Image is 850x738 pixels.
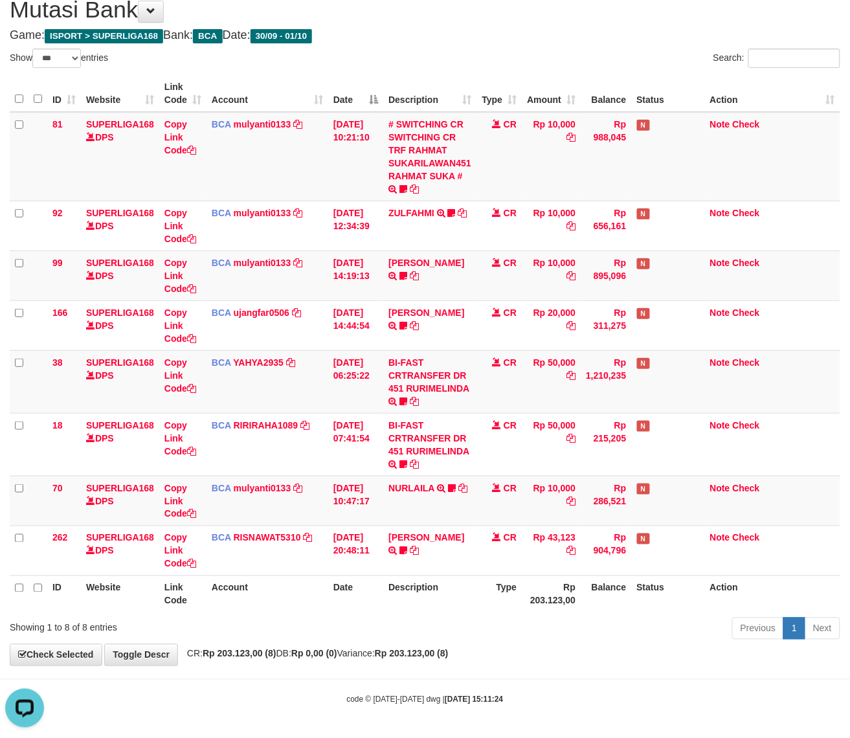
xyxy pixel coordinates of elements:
td: DPS [81,350,159,413]
a: ujangfar0506 [234,307,289,318]
a: Copy mulyanti0133 to clipboard [293,119,302,129]
a: mulyanti0133 [234,483,291,493]
span: 70 [52,483,63,493]
span: BCA [212,208,231,218]
span: Has Note [637,258,650,269]
a: Note [710,483,730,493]
span: CR [504,357,517,368]
label: Search: [713,49,840,68]
td: BI-FAST CRTRANSFER DR 451 RURIMELINDA [383,413,476,476]
th: Date: activate to sort column descending [328,75,383,112]
a: Copy ujangfar0506 to clipboard [292,307,301,318]
td: Rp 10,000 [522,476,581,526]
a: Copy Rp 50,000 to clipboard [566,433,576,443]
a: Copy RISNAWAT5310 to clipboard [304,533,313,543]
a: Copy YOSI EFENDI to clipboard [410,546,419,556]
td: [DATE] 14:19:13 [328,251,383,300]
span: 99 [52,258,63,268]
a: Check [733,533,760,543]
a: Copy NOVEN ELING PRAYOG to clipboard [410,320,419,331]
a: SUPERLIGA168 [86,357,154,368]
a: RISNAWAT5310 [234,533,301,543]
a: mulyanti0133 [234,119,291,129]
th: ID: activate to sort column ascending [47,75,81,112]
a: Copy mulyanti0133 to clipboard [293,258,302,268]
a: SUPERLIGA168 [86,420,154,430]
td: DPS [81,112,159,201]
th: Account: activate to sort column ascending [207,75,328,112]
td: Rp 895,096 [581,251,631,300]
th: Description: activate to sort column ascending [383,75,476,112]
a: Copy Rp 20,000 to clipboard [566,320,576,331]
a: mulyanti0133 [234,258,291,268]
a: [PERSON_NAME] [388,258,464,268]
span: Has Note [637,208,650,219]
td: [DATE] 07:41:54 [328,413,383,476]
a: [PERSON_NAME] [388,307,464,318]
a: Copy NURLAILA to clipboard [458,483,467,493]
span: CR [504,483,517,493]
select: Showentries [32,49,81,68]
a: Previous [732,618,784,640]
th: Action: activate to sort column ascending [705,75,840,112]
th: Type [476,576,522,612]
a: Copy Rp 43,123 to clipboard [566,546,576,556]
td: DPS [81,300,159,350]
a: Copy BI-FAST CRTRANSFER DR 451 RURIMELINDA to clipboard [410,459,419,469]
span: 30/09 - 01/10 [251,29,313,43]
td: [DATE] 20:48:11 [328,526,383,576]
small: code © [DATE]-[DATE] dwg | [347,695,504,704]
a: Copy Link Code [164,119,196,155]
span: BCA [212,258,231,268]
a: Check Selected [10,644,102,666]
label: Show entries [10,49,108,68]
a: Note [710,119,730,129]
a: Note [710,357,730,368]
a: Check [733,208,760,218]
a: Copy MUHAMMAD REZA to clipboard [410,271,419,281]
span: 18 [52,420,63,430]
td: Rp 311,275 [581,300,631,350]
a: Note [710,208,730,218]
a: Copy Rp 10,000 to clipboard [566,221,576,231]
a: ZULFAHMI [388,208,434,218]
span: 81 [52,119,63,129]
td: DPS [81,526,159,576]
th: Link Code [159,576,207,612]
th: Rp 203.123,00 [522,576,581,612]
a: Toggle Descr [104,644,178,666]
td: [DATE] 10:21:10 [328,112,383,201]
td: Rp 904,796 [581,526,631,576]
span: CR [504,208,517,218]
strong: [DATE] 15:11:24 [445,695,503,704]
td: [DATE] 10:47:17 [328,476,383,526]
a: Copy Rp 10,000 to clipboard [566,271,576,281]
td: DPS [81,476,159,526]
th: Action [705,576,840,612]
td: Rp 20,000 [522,300,581,350]
span: BCA [212,533,231,543]
span: Has Note [637,120,650,131]
th: Status [632,75,705,112]
a: SUPERLIGA168 [86,208,154,218]
a: SUPERLIGA168 [86,533,154,543]
span: 166 [52,307,67,318]
button: Open LiveChat chat widget [5,5,44,44]
td: Rp 10,000 [522,112,581,201]
td: Rp 656,161 [581,201,631,251]
a: Check [733,357,760,368]
a: Copy Link Code [164,533,196,569]
td: Rp 988,045 [581,112,631,201]
span: BCA [193,29,222,43]
span: CR [504,258,517,268]
th: Type: activate to sort column ascending [476,75,522,112]
a: Check [733,258,760,268]
a: SUPERLIGA168 [86,258,154,268]
a: 1 [783,618,805,640]
td: Rp 10,000 [522,201,581,251]
h4: Game: Bank: Date: [10,29,840,42]
a: Copy mulyanti0133 to clipboard [293,483,302,493]
a: Copy Link Code [164,307,196,344]
strong: Rp 203.123,00 (8) [375,649,449,659]
span: BCA [212,357,231,368]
